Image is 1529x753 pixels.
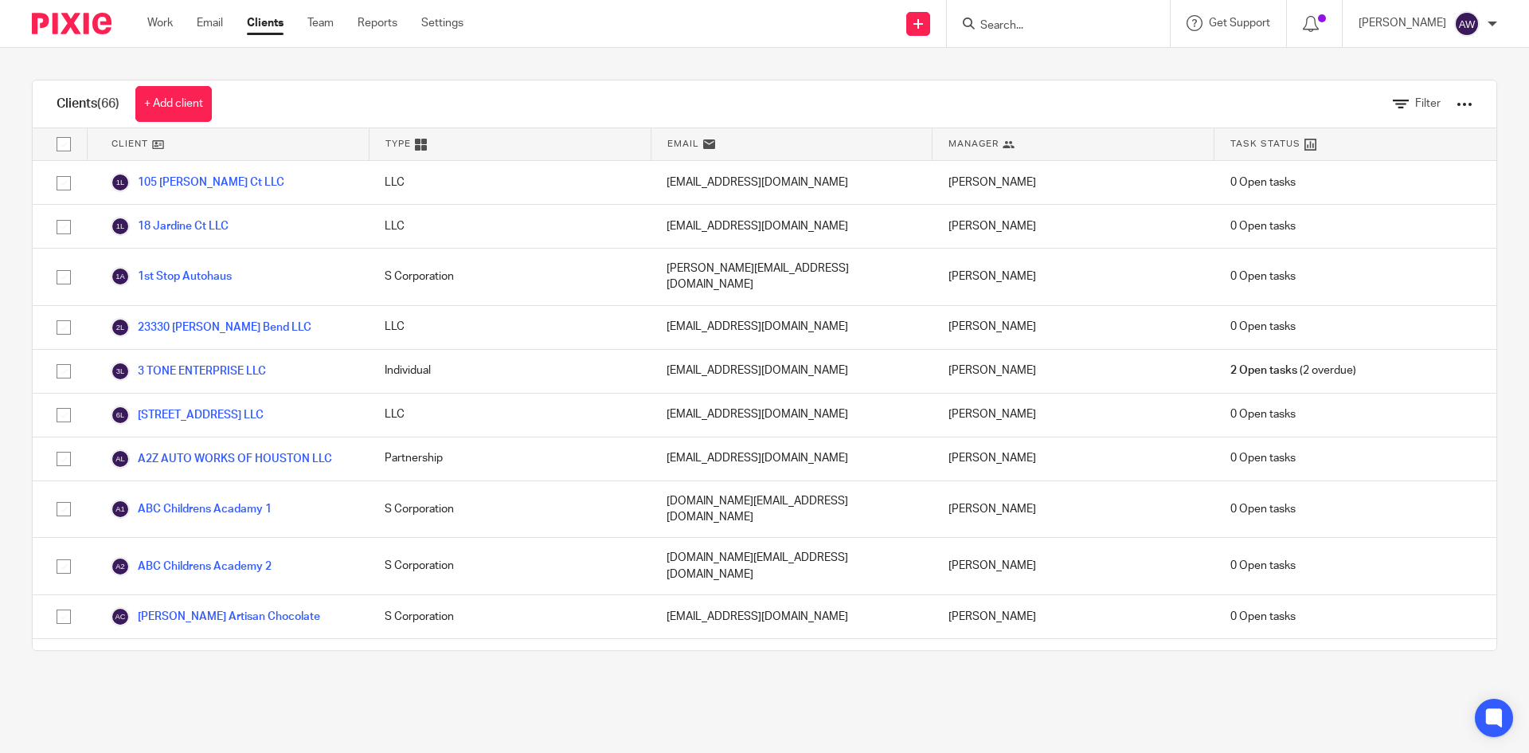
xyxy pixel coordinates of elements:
img: svg%3E [111,449,130,469]
div: [PERSON_NAME] [933,394,1214,437]
div: [EMAIL_ADDRESS][DOMAIN_NAME] [651,394,933,437]
div: [PERSON_NAME] [PERSON_NAME] [933,639,1214,682]
a: + Add client [135,86,212,122]
a: ABC Childrens Academy 2 [111,557,272,576]
div: [PERSON_NAME] [933,249,1214,305]
div: S Corporation [369,249,651,305]
span: 0 Open tasks [1230,269,1296,284]
span: Type [385,137,411,151]
span: 0 Open tasks [1230,406,1296,422]
div: Partnership [369,437,651,480]
a: Email [197,15,223,31]
img: svg%3E [111,607,130,626]
span: Filter [1415,98,1441,109]
span: Manager [948,137,999,151]
span: 0 Open tasks [1230,558,1296,574]
img: svg%3E [111,362,130,381]
a: Clients [247,15,284,31]
div: [PERSON_NAME] [933,538,1214,594]
span: Client [111,137,148,151]
img: svg%3E [111,557,130,576]
div: [PERSON_NAME] [933,481,1214,538]
a: Reports [358,15,397,31]
a: 1st Stop Autohaus [111,267,232,286]
a: 105 [PERSON_NAME] Ct LLC [111,173,284,192]
div: [EMAIL_ADDRESS][DOMAIN_NAME] [651,437,933,480]
span: (66) [97,97,119,110]
div: [PERSON_NAME] [933,350,1214,393]
a: 3 TONE ENTERPRISE LLC [111,362,266,381]
input: Select all [49,129,79,159]
div: [EMAIL_ADDRESS][DOMAIN_NAME] [651,595,933,638]
div: [EMAIL_ADDRESS][DOMAIN_NAME] [651,161,933,204]
div: S Corporation [369,595,651,638]
div: [PERSON_NAME] [933,437,1214,480]
div: [DOMAIN_NAME][EMAIL_ADDRESS][DOMAIN_NAME] [651,538,933,594]
span: 0 Open tasks [1230,450,1296,466]
div: [EMAIL_ADDRESS][DOMAIN_NAME] [651,350,933,393]
a: [STREET_ADDRESS] LLC [111,406,264,425]
div: LLC [369,161,651,204]
span: Task Status [1230,137,1300,151]
a: A2Z AUTO WORKS OF HOUSTON LLC [111,449,332,469]
div: [EMAIL_ADDRESS][DOMAIN_NAME] [651,306,933,349]
div: Individual [369,639,651,682]
div: [EMAIL_ADDRESS][DOMAIN_NAME] [651,205,933,248]
a: ABC Childrens Acadamy 1 [111,500,272,519]
div: [PERSON_NAME][EMAIL_ADDRESS][DOMAIN_NAME] [651,249,933,305]
div: [PERSON_NAME] [933,595,1214,638]
a: [PERSON_NAME] Artisan Chocolate [111,607,320,626]
img: svg%3E [111,318,130,337]
a: Work [147,15,173,31]
img: svg%3E [1454,11,1480,37]
span: Email [667,137,699,151]
span: 0 Open tasks [1230,501,1296,517]
div: [EMAIL_ADDRESS][DOMAIN_NAME] [651,639,933,682]
div: [DOMAIN_NAME][EMAIL_ADDRESS][DOMAIN_NAME] [651,481,933,538]
p: [PERSON_NAME] [1359,15,1446,31]
div: [PERSON_NAME] [933,306,1214,349]
a: Team [307,15,334,31]
input: Search [979,19,1122,33]
span: Get Support [1209,18,1270,29]
span: 0 Open tasks [1230,319,1296,335]
img: svg%3E [111,500,130,519]
span: 2 Open tasks [1230,363,1297,378]
div: LLC [369,394,651,437]
div: [PERSON_NAME] [933,161,1214,204]
div: Individual [369,350,651,393]
span: 0 Open tasks [1230,609,1296,625]
img: svg%3E [111,267,130,286]
span: 0 Open tasks [1230,175,1296,190]
img: svg%3E [111,173,130,192]
div: S Corporation [369,481,651,538]
div: [PERSON_NAME] [933,205,1214,248]
div: LLC [369,205,651,248]
img: svg%3E [111,406,130,425]
img: Pixie [32,13,111,34]
img: svg%3E [111,217,130,236]
a: 18 Jardine Ct LLC [111,217,229,236]
div: LLC [369,306,651,349]
h1: Clients [57,96,119,112]
span: 0 Open tasks [1230,218,1296,234]
div: S Corporation [369,538,651,594]
a: Settings [421,15,463,31]
span: (2 overdue) [1230,363,1356,378]
a: 23330 [PERSON_NAME] Bend LLC [111,318,311,337]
